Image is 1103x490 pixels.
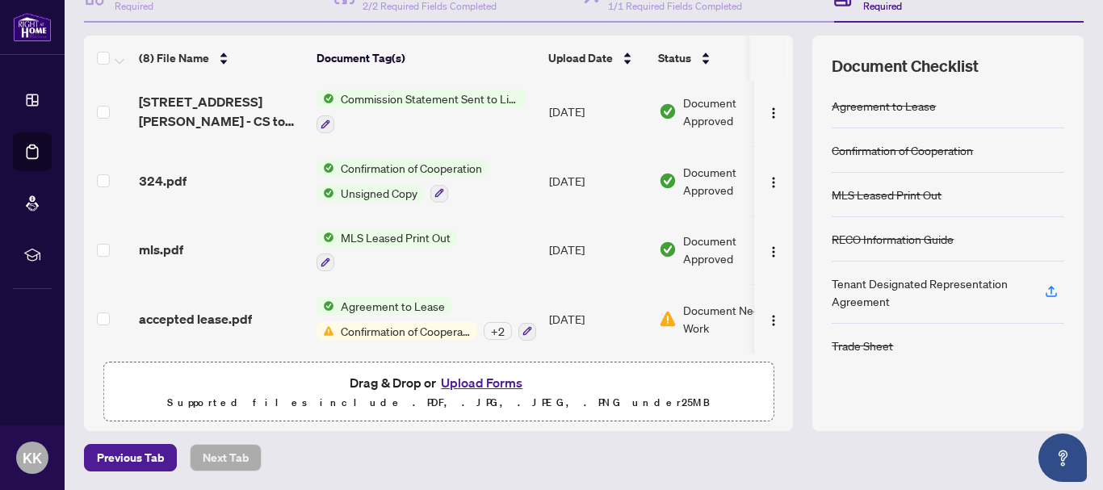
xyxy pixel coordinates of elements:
button: Logo [761,98,786,124]
span: 324.pdf [139,171,187,191]
td: [DATE] [543,284,652,354]
img: logo [13,12,52,42]
img: Status Icon [317,184,334,202]
div: MLS Leased Print Out [832,186,942,203]
th: Status [652,36,789,81]
span: Document Checklist [832,55,979,77]
span: Status [658,49,691,67]
span: Previous Tab [97,445,164,471]
span: Drag & Drop or [350,372,527,393]
span: Unsigned Copy [334,184,424,202]
p: Supported files include .PDF, .JPG, .JPEG, .PNG under 25 MB [114,393,763,413]
div: Trade Sheet [832,337,893,354]
img: Document Status [659,310,677,328]
div: RECO Information Guide [832,230,954,248]
span: [STREET_ADDRESS][PERSON_NAME] - CS to listing brokerage.pdf [139,92,304,131]
span: Document Approved [683,163,783,199]
button: Status IconConfirmation of CooperationStatus IconUnsigned Copy [317,159,489,203]
span: Drag & Drop orUpload FormsSupported files include .PDF, .JPG, .JPEG, .PNG under25MB [104,362,773,422]
th: (8) File Name [132,36,310,81]
span: KK [23,446,42,469]
img: Logo [767,107,780,119]
span: Confirmation of Cooperation [334,322,477,340]
span: Upload Date [548,49,613,67]
button: Next Tab [190,444,262,471]
img: Status Icon [317,322,334,340]
button: Status IconCommission Statement Sent to Listing Brokerage [317,90,526,133]
span: (8) File Name [139,49,209,67]
th: Upload Date [542,36,652,81]
span: Document Approved [683,94,783,129]
div: Tenant Designated Representation Agreement [832,274,1025,310]
button: Logo [761,168,786,194]
img: Status Icon [317,297,334,315]
img: Document Status [659,241,677,258]
td: [DATE] [543,77,652,146]
img: Status Icon [317,90,334,107]
td: [DATE] [543,216,652,285]
img: Document Status [659,172,677,190]
button: Logo [761,237,786,262]
img: Document Status [659,103,677,120]
img: Status Icon [317,228,334,246]
span: Document Approved [683,232,783,267]
img: Logo [767,314,780,327]
img: Status Icon [317,159,334,177]
div: + 2 [484,322,512,340]
button: Previous Tab [84,444,177,471]
span: Confirmation of Cooperation [334,159,489,177]
div: Agreement to Lease [832,97,936,115]
td: [DATE] [543,146,652,216]
span: Agreement to Lease [334,297,451,315]
span: mls.pdf [139,240,183,259]
img: Logo [767,245,780,258]
th: Document Tag(s) [310,36,542,81]
button: Open asap [1038,433,1087,482]
button: Logo [761,306,786,332]
img: Logo [767,176,780,189]
span: Commission Statement Sent to Listing Brokerage [334,90,526,107]
button: Upload Forms [436,372,527,393]
span: accepted lease.pdf [139,309,252,329]
button: Status IconAgreement to LeaseStatus IconConfirmation of Cooperation+2 [317,297,536,341]
div: Confirmation of Cooperation [832,141,973,159]
button: Status IconMLS Leased Print Out [317,228,457,272]
span: MLS Leased Print Out [334,228,457,246]
span: Document Needs Work [683,301,783,337]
